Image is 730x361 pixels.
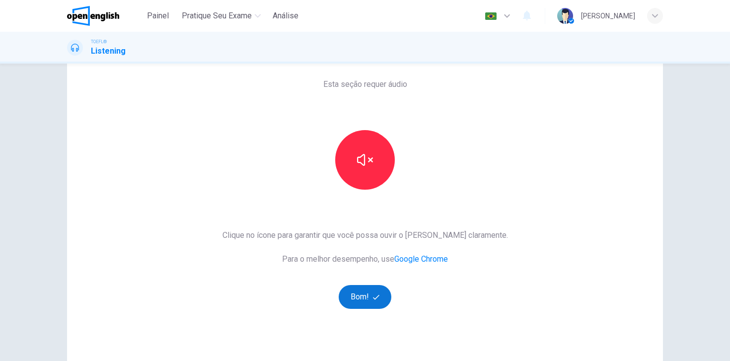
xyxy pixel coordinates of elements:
button: Análise [269,7,302,25]
button: Bom! [339,285,392,309]
img: OpenEnglish logo [67,6,119,26]
a: Google Chrome [394,254,448,264]
div: [PERSON_NAME] [581,10,635,22]
span: Para o melhor desempenho, use [222,253,508,265]
a: OpenEnglish logo [67,6,142,26]
span: Esta seção requer áudio [323,78,407,90]
span: Pratique seu exame [182,10,252,22]
img: Profile picture [557,8,573,24]
h1: Listening [91,45,126,57]
span: Clique no ícone para garantir que você possa ouvir o [PERSON_NAME] claramente. [222,229,508,241]
button: Pratique seu exame [178,7,265,25]
span: Painel [147,10,169,22]
span: TOEFL® [91,38,107,45]
button: Painel [142,7,174,25]
span: Análise [273,10,298,22]
img: pt [485,12,497,20]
